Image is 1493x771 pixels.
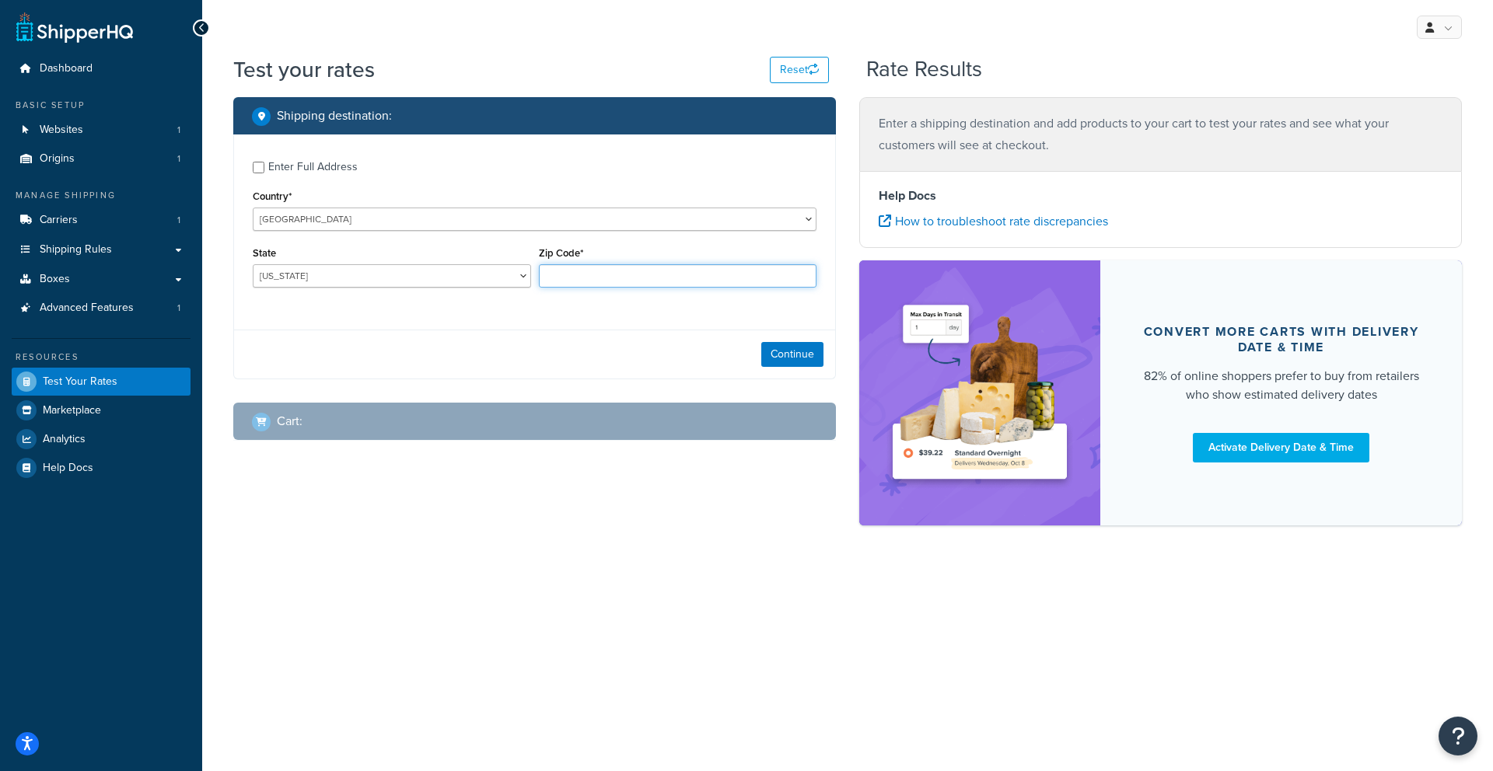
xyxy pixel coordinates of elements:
a: Boxes [12,265,191,294]
span: Websites [40,124,83,137]
span: Marketplace [43,404,101,417]
a: Marketplace [12,396,191,424]
label: State [253,247,276,259]
button: Continue [761,342,823,367]
li: Advanced Features [12,294,191,323]
div: Convert more carts with delivery date & time [1138,324,1425,355]
li: Origins [12,145,191,173]
div: 82% of online shoppers prefer to buy from retailers who show estimated delivery dates [1138,367,1425,404]
span: Test Your Rates [43,375,117,389]
span: Advanced Features [40,302,134,315]
a: Shipping Rules [12,235,191,264]
label: Country* [253,190,292,202]
h2: Cart : [277,414,302,428]
a: Websites1 [12,116,191,145]
a: Activate Delivery Date & Time [1193,433,1369,462]
li: Carriers [12,206,191,235]
span: Help Docs [43,462,93,475]
span: Boxes [40,273,70,286]
button: Open Resource Center [1439,717,1477,755]
h2: Rate Results [866,58,982,82]
h2: Shipping destination : [277,109,392,123]
a: Help Docs [12,454,191,482]
span: Shipping Rules [40,243,112,256]
span: 1 [177,302,180,315]
a: Carriers1 [12,206,191,235]
span: Origins [40,152,75,166]
span: Carriers [40,214,78,227]
span: Dashboard [40,62,93,75]
h4: Help Docs [879,187,1442,205]
span: 1 [177,124,180,137]
div: Basic Setup [12,99,191,112]
label: Zip Code* [539,247,583,259]
li: Websites [12,116,191,145]
a: Analytics [12,425,191,453]
div: Enter Full Address [268,156,358,178]
img: feature-image-ddt-36eae7f7280da8017bfb280eaccd9c446f90b1fe08728e4019434db127062ab4.png [883,284,1077,502]
a: Origins1 [12,145,191,173]
a: Dashboard [12,54,191,83]
span: 1 [177,214,180,227]
button: Reset [770,57,829,83]
div: Resources [12,351,191,364]
div: Manage Shipping [12,189,191,202]
a: Advanced Features1 [12,294,191,323]
input: Enter Full Address [253,162,264,173]
p: Enter a shipping destination and add products to your cart to test your rates and see what your c... [879,113,1442,156]
span: Analytics [43,433,86,446]
a: How to troubleshoot rate discrepancies [879,212,1108,230]
a: Test Your Rates [12,368,191,396]
h1: Test your rates [233,54,375,85]
span: 1 [177,152,180,166]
